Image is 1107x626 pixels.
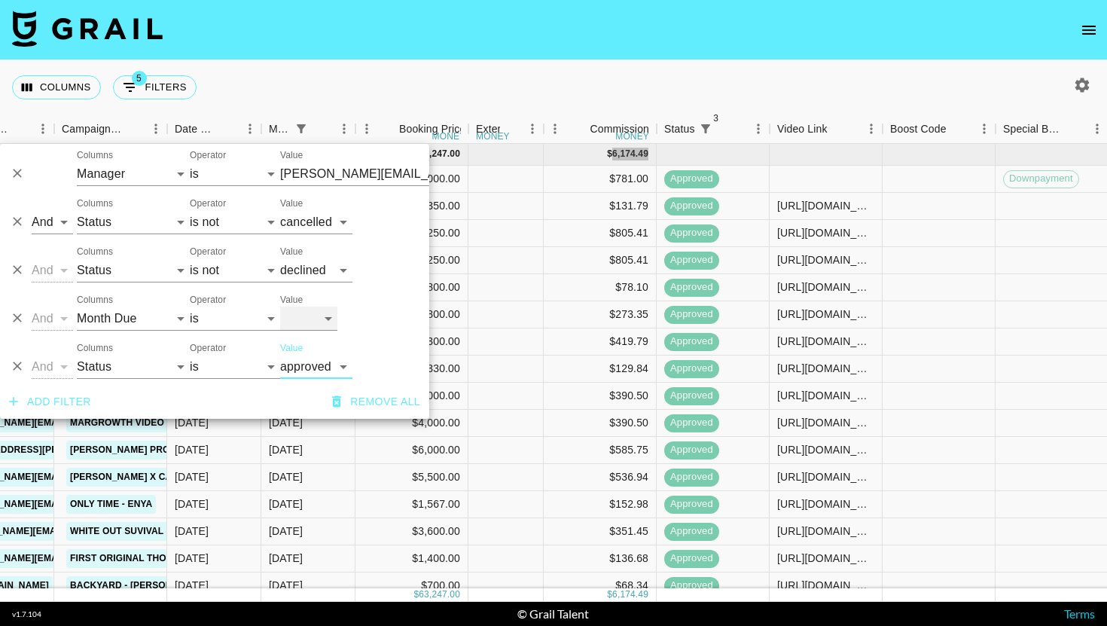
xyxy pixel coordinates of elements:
div: https://www.instagram.com/reel/DO7V1L8iMm5/?igsh=MTh0ZGp4cGZrMHY2bA== [777,415,874,430]
button: Sort [1065,118,1086,139]
button: Delete [6,355,29,377]
div: $6,000.00 [355,437,468,464]
label: Value [280,197,303,210]
div: Date Created [167,115,261,144]
div: 6,174.49 [612,148,648,160]
button: Sort [500,118,521,139]
select: Logic operator [32,210,73,234]
button: Sort [124,118,145,139]
div: 15/09/2025 [175,496,209,511]
span: approved [664,470,719,484]
div: $1,567.00 [355,491,468,518]
button: Sort [947,118,968,139]
span: approved [664,362,719,376]
div: https://www.instagram.com/reel/DPKGJAdiNXm/?hl=en [777,469,874,484]
div: $1,400.00 [355,545,468,573]
span: approved [664,443,719,457]
div: Boost Code [890,115,947,144]
label: Columns [77,197,113,210]
span: approved [664,334,719,349]
div: Video Link [777,115,828,144]
button: Menu [973,118,996,140]
div: $585.75 [544,437,657,464]
button: Menu [239,118,261,140]
button: Menu [747,118,770,140]
div: Month Due [269,115,291,144]
span: approved [664,524,719,539]
div: money [476,132,510,141]
div: Commission [590,115,649,144]
div: $ [607,148,612,160]
div: 3 active filters [695,118,716,139]
label: Value [280,342,303,355]
div: Sep '25 [269,469,303,484]
div: 09/09/2025 [175,442,209,457]
label: Value [280,294,303,307]
div: Boost Code [883,115,996,144]
div: 01/08/2025 [175,415,209,430]
div: 23/09/2025 [175,578,209,593]
span: approved [664,551,719,566]
label: Operator [190,149,226,162]
div: $390.50 [544,383,657,410]
div: 27/08/2025 [175,524,209,539]
button: Show filters [113,75,197,99]
div: Sep '25 [269,415,303,430]
div: $390.50 [544,410,657,437]
a: [PERSON_NAME] x Camscanner [66,468,229,487]
div: $152.98 [544,491,657,518]
label: Operator [190,342,226,355]
button: Sort [716,118,737,139]
div: money [615,132,649,141]
button: Menu [544,118,566,140]
span: 5 [132,71,147,86]
div: https://www.instagram.com/reel/DOo6Gj1ASBd/?hl=en [777,279,874,295]
div: Special Booking Type [1003,115,1065,144]
div: $805.41 [544,247,657,274]
div: v 1.7.104 [12,609,41,619]
button: Sort [312,118,333,139]
button: Select columns [12,75,101,99]
div: 03/09/2025 [175,469,209,484]
div: $781.00 [544,166,657,193]
div: https://www.tiktok.com/@hannah.sherlie_/video/7553020621383339280?_r=1&_t=ZS-8zwutI6PicL [777,578,874,593]
span: approved [664,280,719,295]
a: Margrowth video 4 actual [66,414,215,432]
div: Sep '25 [269,551,303,566]
div: $68.34 [544,573,657,600]
div: https://www.tiktok.com/@mattisontwins/video/7548967688035470610?lang=en [777,225,874,240]
span: approved [664,226,719,240]
button: Sort [378,118,399,139]
button: Sort [569,118,590,139]
span: approved [664,579,719,593]
a: [PERSON_NAME] promotion [66,441,210,460]
div: $4,000.00 [355,410,468,437]
div: Booking Price [399,115,465,144]
span: approved [664,416,719,430]
button: Menu [521,118,544,140]
button: Sort [218,118,239,139]
button: Show filters [695,118,716,139]
select: Logic operator [32,355,73,379]
button: Menu [333,118,355,140]
button: Menu [32,118,54,140]
div: $805.41 [544,220,657,247]
label: Value [280,149,303,162]
div: $351.45 [544,518,657,545]
div: $ [607,588,612,601]
a: Terms [1064,606,1095,621]
button: Delete [6,258,29,281]
span: approved [664,389,719,403]
a: only time - enya [66,495,156,514]
label: Operator [190,294,226,307]
div: https://www.tiktok.com/@kkoroba/video/7551859570319183122?_r=1&_t=ZS-8zrb7W9w3Wy [777,524,874,539]
div: 63,247.00 [419,148,460,160]
div: $3,600.00 [355,518,468,545]
div: https://www.instagram.com/reel/DOuYCTOiGdi/?hl=en [777,334,874,349]
div: Sep '25 [269,496,303,511]
span: approved [664,253,719,267]
div: $136.68 [544,545,657,573]
a: white out suvival september [66,522,227,541]
div: Sep '25 [269,524,303,539]
div: $78.10 [544,274,657,301]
